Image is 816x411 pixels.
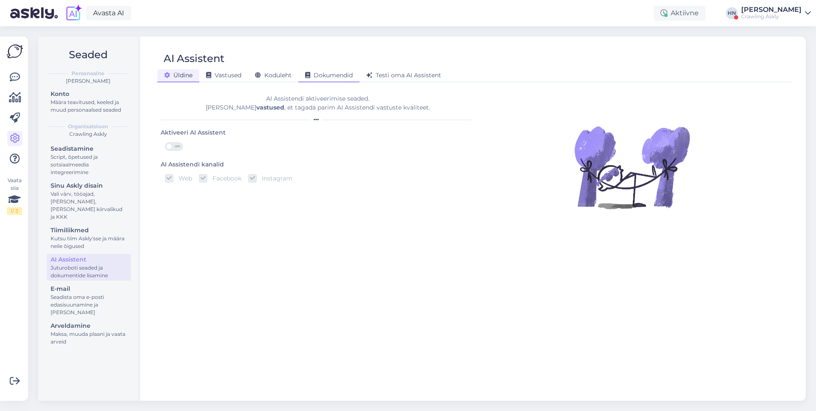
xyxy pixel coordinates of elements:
div: Seadistamine [51,144,127,153]
b: Organisatsioon [68,123,108,130]
div: AI Assistendi aktiveerimise seaded. [PERSON_NAME] , et tagada parim AI Assistendi vastuste kvalit... [161,94,475,112]
a: KontoMäära teavitused, keeled ja muud personaalsed seaded [47,88,131,115]
div: AI Assistent [164,51,224,67]
a: TiimiliikmedKutsu tiim Askly'sse ja määra neile õigused [47,225,131,251]
span: Üldine [164,71,193,79]
span: Vastused [206,71,241,79]
a: E-mailSeadista oma e-posti edasisuunamine ja [PERSON_NAME] [47,283,131,318]
a: ArveldamineMaksa, muuda plaani ja vaata arveid [47,320,131,347]
div: Konto [51,90,127,99]
a: AI AssistentJuturoboti seaded ja dokumentide lisamine [47,254,131,281]
div: Aktiivne [654,6,705,21]
div: [PERSON_NAME] [45,77,131,85]
label: Web [173,174,192,183]
b: Personaalne [71,70,105,77]
a: [PERSON_NAME]Crawling Askly [741,6,811,20]
a: SeadistamineScript, õpetused ja sotsiaalmeedia integreerimine [47,143,131,177]
div: AI Assistent [51,255,127,264]
div: Vaata siia [7,177,22,215]
b: vastused [256,104,284,111]
div: Arveldamine [51,321,127,330]
div: Kutsu tiim Askly'sse ja määra neile õigused [51,235,127,250]
a: Sinu Askly disainVali värv, tööajad, [PERSON_NAME], [PERSON_NAME] kiirvalikud ja KKK [47,180,131,222]
span: Dokumendid [305,71,353,79]
label: Facebook [207,174,241,183]
img: explore-ai [65,4,82,22]
img: Askly Logo [7,43,23,59]
div: Maksa, muuda plaani ja vaata arveid [51,330,127,346]
div: Crawling Askly [45,130,131,138]
div: 1 / 3 [7,207,22,215]
div: Tiimiliikmed [51,226,127,235]
div: E-mail [51,284,127,293]
div: Juturoboti seaded ja dokumentide lisamine [51,264,127,279]
div: Seadista oma e-posti edasisuunamine ja [PERSON_NAME] [51,293,127,316]
div: Määra teavitused, keeled ja muud personaalsed seaded [51,99,127,114]
span: OFF [172,143,182,150]
div: [PERSON_NAME] [741,6,802,13]
div: Crawling Askly [741,13,802,20]
div: Script, õpetused ja sotsiaalmeedia integreerimine [51,153,127,176]
span: Testi oma AI Assistent [366,71,441,79]
div: Aktiveeri AI Assistent [161,128,226,138]
div: Vali värv, tööajad, [PERSON_NAME], [PERSON_NAME] kiirvalikud ja KKK [51,190,127,221]
img: Illustration [572,108,691,227]
a: Avasta AI [86,6,131,20]
span: Koduleht [255,71,292,79]
div: Sinu Askly disain [51,181,127,190]
label: Instagram [257,174,292,183]
h2: Seaded [45,47,131,63]
div: AI Assistendi kanalid [161,160,224,169]
div: HN [726,7,738,19]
